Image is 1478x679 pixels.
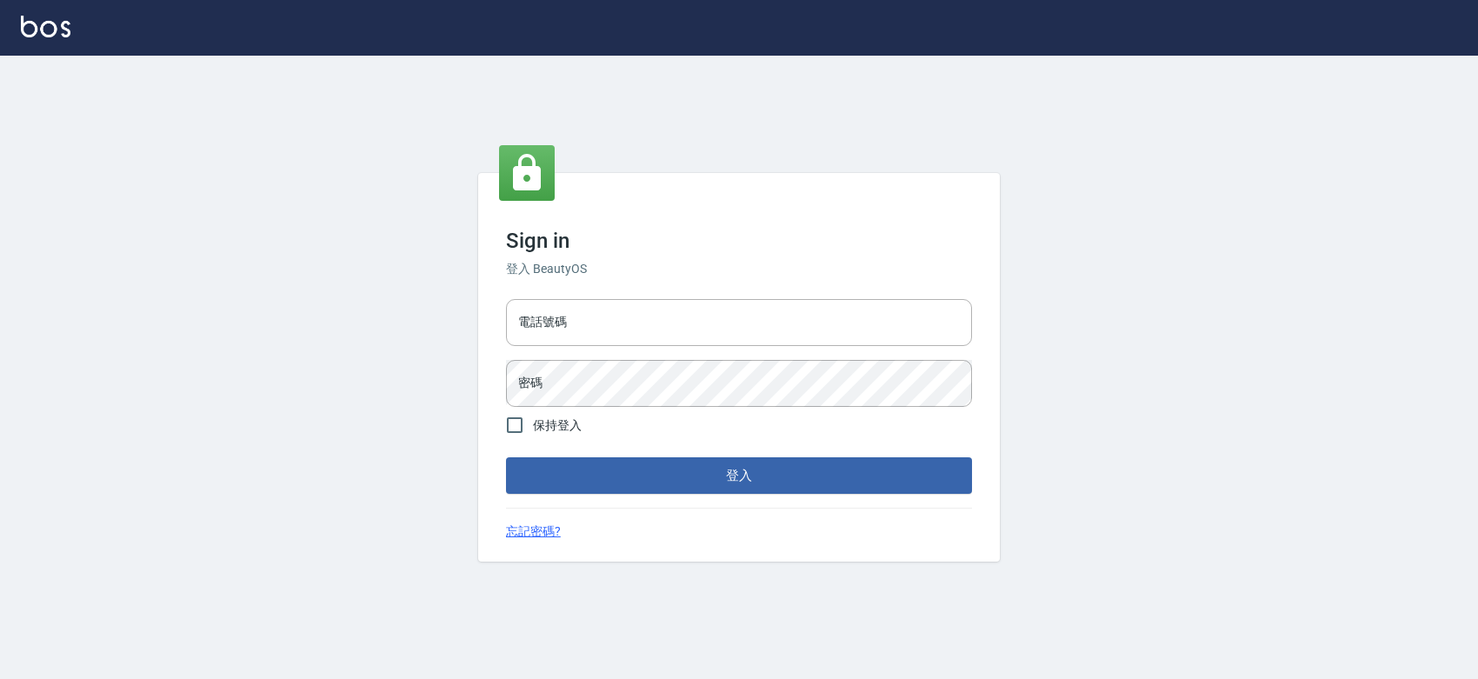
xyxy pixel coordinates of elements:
a: 忘記密碼? [506,523,561,541]
h3: Sign in [506,229,972,253]
button: 登入 [506,457,972,494]
img: Logo [21,16,70,37]
span: 保持登入 [533,416,582,435]
h6: 登入 BeautyOS [506,260,972,278]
